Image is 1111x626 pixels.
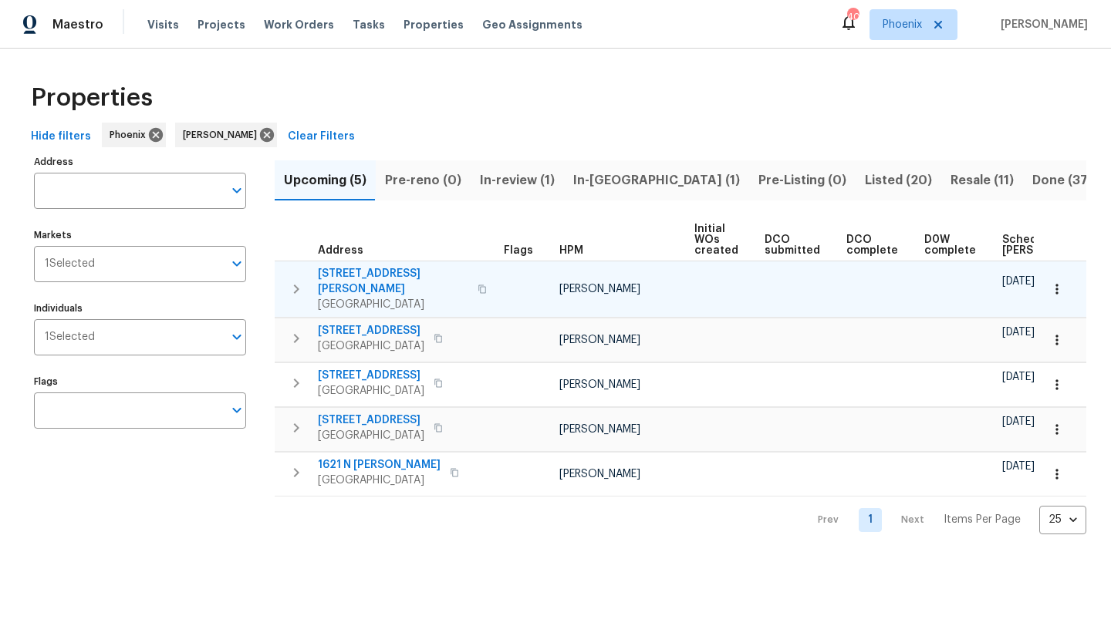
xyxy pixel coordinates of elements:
[573,170,740,191] span: In-[GEOGRAPHIC_DATA] (1)
[147,17,179,32] span: Visits
[559,424,640,435] span: [PERSON_NAME]
[45,331,95,344] span: 1 Selected
[318,473,441,488] span: [GEOGRAPHIC_DATA]
[482,17,583,32] span: Geo Assignments
[183,127,263,143] span: [PERSON_NAME]
[25,123,97,151] button: Hide filters
[318,297,468,312] span: [GEOGRAPHIC_DATA]
[318,457,441,473] span: 1621 N [PERSON_NAME]
[883,17,922,32] span: Phoenix
[318,368,424,383] span: [STREET_ADDRESS]
[226,326,248,348] button: Open
[34,377,246,386] label: Flags
[859,508,882,532] a: Goto page 1
[175,123,277,147] div: [PERSON_NAME]
[951,170,1014,191] span: Resale (11)
[559,284,640,294] span: [PERSON_NAME]
[264,17,334,32] span: Work Orders
[694,224,738,256] span: Initial WOs created
[559,335,640,345] span: [PERSON_NAME]
[288,127,355,146] span: Clear Filters
[318,338,424,354] span: [GEOGRAPHIC_DATA]
[504,245,533,256] span: Flags
[318,266,468,297] span: [STREET_ADDRESS][PERSON_NAME]
[110,127,152,143] span: Phoenix
[226,253,248,274] button: Open
[282,123,361,151] button: Clear Filters
[758,170,846,191] span: Pre-Listing (0)
[404,17,464,32] span: Properties
[385,170,461,191] span: Pre-reno (0)
[559,379,640,390] span: [PERSON_NAME]
[34,157,246,167] label: Address
[994,17,1088,32] span: [PERSON_NAME]
[765,234,820,256] span: DCO submitted
[318,383,424,399] span: [GEOGRAPHIC_DATA]
[318,428,424,443] span: [GEOGRAPHIC_DATA]
[52,17,103,32] span: Maestro
[31,90,153,106] span: Properties
[45,257,95,271] span: 1 Selected
[1002,327,1035,338] span: [DATE]
[847,9,858,25] div: 40
[102,123,166,147] div: Phoenix
[1002,234,1089,256] span: Scheduled [PERSON_NAME]
[353,19,385,30] span: Tasks
[1002,372,1035,382] span: [DATE]
[1002,461,1035,472] span: [DATE]
[1039,500,1086,540] div: 25
[34,304,246,313] label: Individuals
[318,412,424,428] span: [STREET_ADDRESS]
[480,170,555,191] span: In-review (1)
[559,469,640,480] span: [PERSON_NAME]
[1002,276,1035,287] span: [DATE]
[198,17,245,32] span: Projects
[559,245,583,256] span: HPM
[944,512,1021,527] p: Items Per Page
[846,234,898,256] span: DCO complete
[318,323,424,338] span: [STREET_ADDRESS]
[924,234,976,256] span: D0W complete
[865,170,932,191] span: Listed (20)
[226,399,248,421] button: Open
[318,245,363,256] span: Address
[34,231,246,240] label: Markets
[284,170,366,191] span: Upcoming (5)
[31,127,91,146] span: Hide filters
[1032,170,1101,191] span: Done (378)
[226,180,248,201] button: Open
[803,506,1086,534] nav: Pagination Navigation
[1002,416,1035,427] span: [DATE]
